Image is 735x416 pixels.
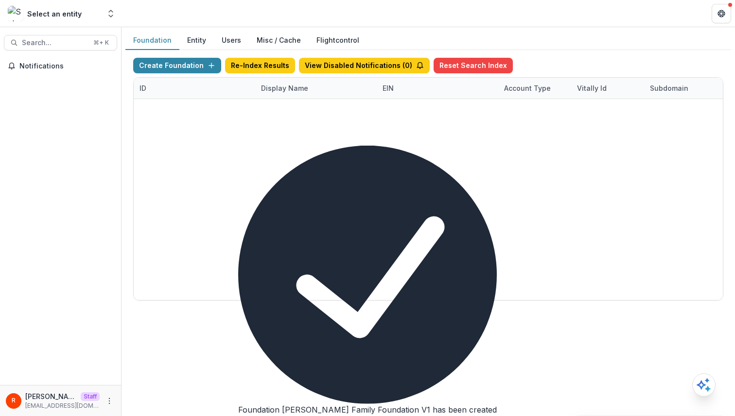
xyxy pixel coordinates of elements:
button: Users [214,31,249,50]
button: Misc / Cache [249,31,309,50]
div: ⌘ + K [91,37,111,48]
div: Raj [12,398,16,404]
button: Open AI Assistant [692,373,716,397]
p: [PERSON_NAME] [25,391,77,401]
button: Open entity switcher [104,4,118,23]
a: Flightcontrol [316,35,359,45]
p: Staff [81,392,100,401]
button: Get Help [712,4,731,23]
div: Select an entity [27,9,82,19]
span: Notifications [19,62,113,70]
img: Select an entity [8,6,23,21]
button: More [104,395,115,407]
button: Foundation [125,31,179,50]
p: [EMAIL_ADDRESS][DOMAIN_NAME] [25,401,100,410]
span: Search... [22,39,87,47]
button: Entity [179,31,214,50]
button: Notifications [4,58,117,74]
button: Search... [4,35,117,50]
